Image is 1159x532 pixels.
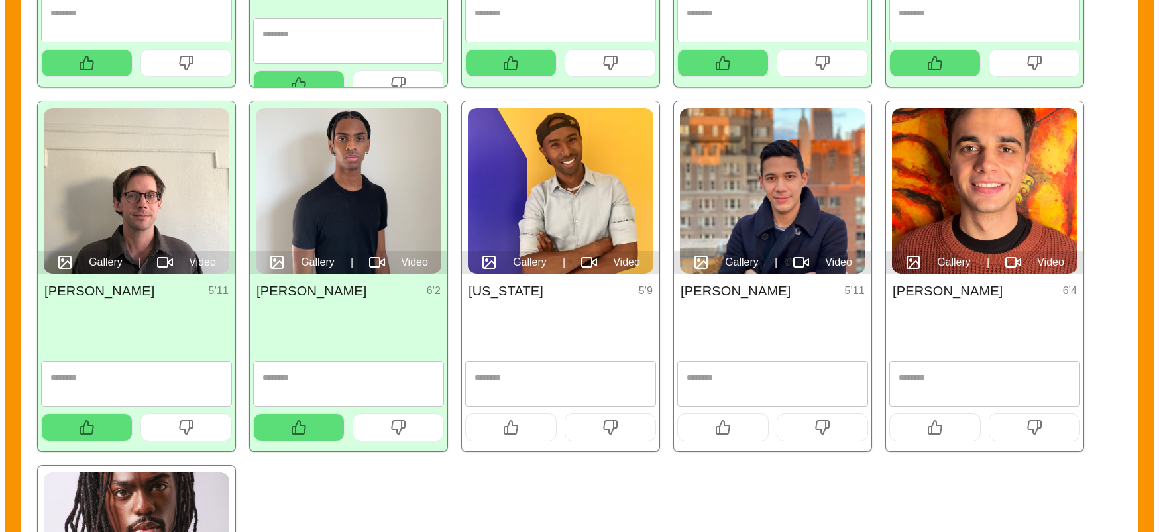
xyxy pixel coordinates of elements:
[301,254,335,270] span: Gallery
[825,254,852,270] span: Video
[563,254,565,270] span: |
[427,283,441,299] p: 6 ' 2
[1037,254,1064,270] span: Video
[680,108,865,274] img: Julian Hernandez
[987,254,989,270] span: |
[209,283,229,299] p: 5 ' 11
[893,280,1003,301] h6: [PERSON_NAME]
[681,280,791,301] h6: [PERSON_NAME]
[513,254,547,270] span: Gallery
[44,280,154,301] h6: [PERSON_NAME]
[613,254,640,270] span: Video
[189,254,216,270] span: Video
[256,280,366,301] h6: [PERSON_NAME]
[469,280,543,301] h6: [US_STATE]
[639,283,653,299] p: 5 ' 9
[401,254,428,270] span: Video
[845,283,865,299] p: 5 ' 11
[256,108,441,274] img: Dalen Davis
[892,108,1077,274] img: Daniil Putov
[351,254,353,270] span: |
[1063,283,1077,299] p: 6 ' 4
[775,254,777,270] span: |
[138,254,141,270] span: |
[89,254,123,270] span: Gallery
[725,254,759,270] span: Gallery
[937,254,971,270] span: Gallery
[44,108,229,274] img: Matt Billington
[468,108,653,274] img: Tennessee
